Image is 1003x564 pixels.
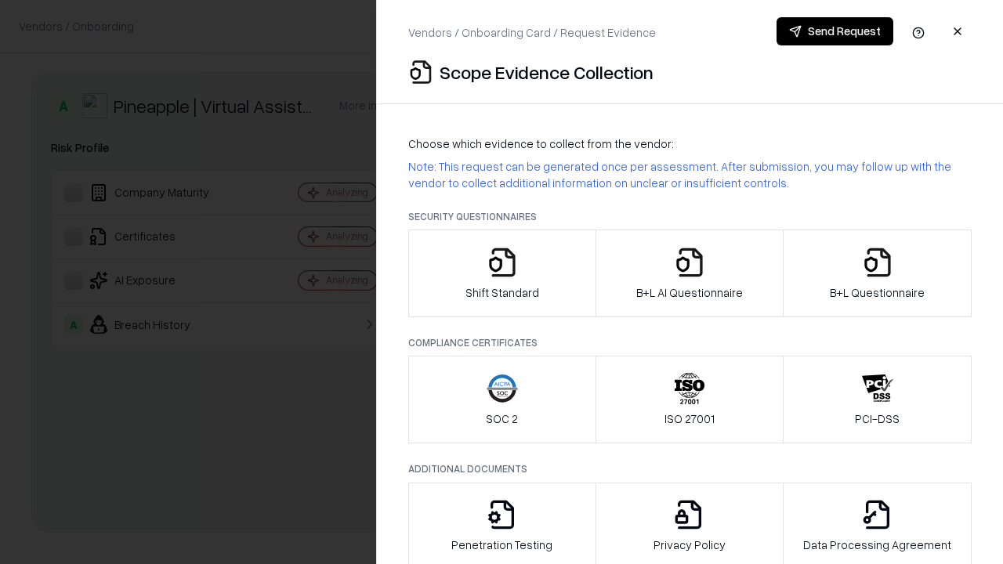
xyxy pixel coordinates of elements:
p: Shift Standard [465,284,539,301]
p: Security Questionnaires [408,210,972,223]
p: Penetration Testing [451,537,552,553]
p: Data Processing Agreement [803,537,951,553]
button: SOC 2 [408,356,596,443]
p: Compliance Certificates [408,336,972,349]
button: Send Request [777,17,893,45]
p: SOC 2 [486,410,518,427]
button: PCI-DSS [783,356,972,443]
button: B+L AI Questionnaire [596,230,784,317]
button: ISO 27001 [596,356,784,443]
p: Choose which evidence to collect from the vendor: [408,136,972,152]
p: Vendors / Onboarding Card / Request Evidence [408,24,656,41]
p: PCI-DSS [855,410,900,427]
p: B+L Questionnaire [830,284,925,301]
p: Scope Evidence Collection [440,60,654,85]
button: Shift Standard [408,230,596,317]
p: B+L AI Questionnaire [636,284,743,301]
p: Note: This request can be generated once per assessment. After submission, you may follow up with... [408,158,972,191]
button: B+L Questionnaire [783,230,972,317]
p: ISO 27001 [664,410,715,427]
p: Additional Documents [408,462,972,475]
p: Privacy Policy [654,537,726,553]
